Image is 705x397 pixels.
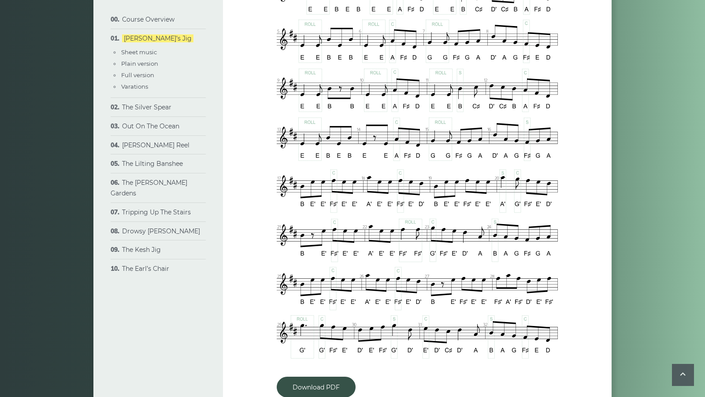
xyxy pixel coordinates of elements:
a: Drowsy [PERSON_NAME] [122,227,200,235]
a: The Silver Spear [122,103,171,111]
a: The Kesh Jig [122,246,161,254]
a: Out On The Ocean [122,122,179,130]
a: The Earl’s Chair [122,265,169,273]
a: Sheet music [121,49,157,56]
a: The [PERSON_NAME] Gardens [111,179,187,197]
a: Course Overview [122,15,174,23]
a: The Lilting Banshee [122,160,183,168]
a: Varations [121,83,148,90]
a: Tripping Up The Stairs [122,208,191,216]
a: [PERSON_NAME]’s Jig [122,34,193,42]
a: [PERSON_NAME] Reel [122,141,189,149]
a: Plain version [121,60,158,67]
a: Full version [121,71,154,79]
